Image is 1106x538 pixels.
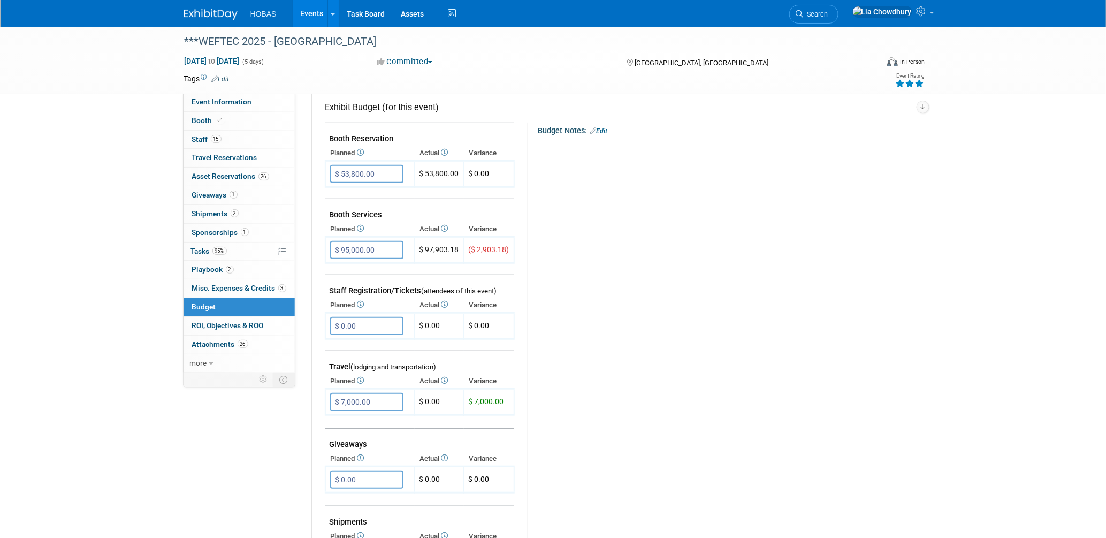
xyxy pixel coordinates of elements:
a: Travel Reservations [184,149,295,167]
th: Variance [464,374,514,389]
span: $ 0.00 [469,169,490,178]
span: $ 7,000.00 [469,397,504,406]
td: Staff Registration/Tickets [325,275,514,298]
span: $ 0.00 [469,475,490,483]
a: ROI, Objectives & ROO [184,317,295,335]
div: ***WEFTEC 2025 - [GEOGRAPHIC_DATA] [181,32,862,51]
span: (attendees of this event) [422,287,497,295]
span: Sponsorships [192,228,249,237]
td: Shipments [325,506,514,529]
span: Playbook [192,265,234,274]
span: Attachments [192,340,248,348]
th: Actual [415,222,464,237]
span: Travel Reservations [192,153,257,162]
span: Search [804,10,828,18]
a: Sponsorships1 [184,224,295,242]
a: Attachments26 [184,336,295,354]
span: Booth [192,116,225,125]
div: Exhibit Budget (for this event) [325,102,510,119]
span: [GEOGRAPHIC_DATA], [GEOGRAPHIC_DATA] [635,59,768,67]
span: Event Information [192,97,252,106]
span: 3 [278,284,286,292]
td: $ 97,903.18 [415,237,464,263]
a: Misc. Expenses & Credits3 [184,279,295,298]
span: Misc. Expenses & Credits [192,284,286,292]
td: $ 0.00 [415,313,464,339]
div: Event Format [815,56,925,72]
i: Booth reservation complete [217,117,223,123]
td: Booth Services [325,199,514,222]
th: Actual [415,146,464,161]
span: (5 days) [242,58,264,65]
span: Staff [192,135,222,143]
span: Budget [192,302,216,311]
span: 2 [231,209,239,217]
th: Planned [325,146,415,161]
span: ($ 2,903.18) [469,245,509,254]
a: Edit [212,75,230,83]
th: Variance [464,451,514,466]
td: Toggle Event Tabs [273,373,295,387]
a: Asset Reservations26 [184,168,295,186]
a: Budget [184,298,295,316]
span: more [190,359,207,367]
a: Event Information [184,93,295,111]
img: Format-Inperson.png [887,57,898,66]
a: Shipments2 [184,205,295,223]
span: 26 [258,172,269,180]
a: Search [789,5,838,24]
span: 95% [212,247,227,255]
td: Tags [184,73,230,84]
a: Staff15 [184,131,295,149]
th: Actual [415,374,464,389]
button: Committed [373,56,437,67]
span: 2 [226,266,234,274]
span: $ 0.00 [469,321,490,330]
td: Personalize Event Tab Strip [255,373,273,387]
th: Actual [415,298,464,313]
span: Tasks [191,247,227,255]
span: Giveaways [192,191,238,199]
td: $ 0.00 [415,467,464,493]
th: Variance [464,222,514,237]
th: Variance [464,146,514,161]
td: $ 0.00 [415,389,464,415]
span: Asset Reservations [192,172,269,180]
span: 15 [211,135,222,143]
a: Giveaways1 [184,186,295,204]
th: Planned [325,222,415,237]
a: Playbook2 [184,261,295,279]
div: In-Person [899,58,925,66]
td: Booth Reservation [325,123,514,146]
img: Lia Chowdhury [852,6,912,18]
th: Planned [325,451,415,466]
div: Event Rating [895,73,924,79]
span: $ 53,800.00 [419,169,459,178]
img: ExhibitDay [184,9,238,20]
td: Travel [325,351,514,374]
span: [DATE] [DATE] [184,56,240,66]
span: ROI, Objectives & ROO [192,321,264,330]
span: 1 [230,191,238,199]
span: (lodging and transportation) [351,363,437,371]
th: Variance [464,298,514,313]
a: Edit [590,127,608,135]
span: 26 [238,340,248,348]
a: Booth [184,112,295,130]
a: Tasks95% [184,243,295,261]
th: Actual [415,451,464,466]
th: Planned [325,298,415,313]
th: Planned [325,374,415,389]
td: Giveaways [325,429,514,452]
span: Shipments [192,209,239,218]
a: more [184,354,295,373]
span: to [207,57,217,65]
span: 1 [241,228,249,236]
div: Budget Notes: [538,123,913,137]
span: HOBAS [250,10,277,18]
